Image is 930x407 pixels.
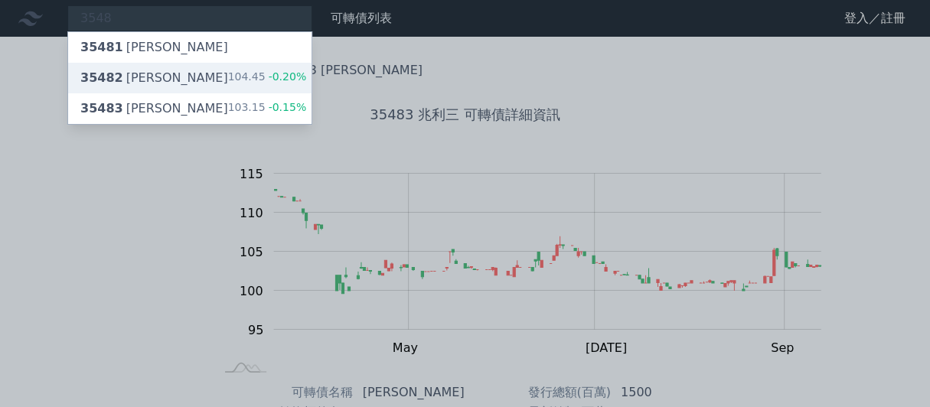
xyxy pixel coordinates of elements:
span: 35481 [80,40,123,54]
div: 104.45 [228,69,307,87]
div: [PERSON_NAME] [80,69,228,87]
div: [PERSON_NAME] [80,99,228,118]
div: [PERSON_NAME] [80,38,228,57]
span: 35482 [80,70,123,85]
span: 35483 [80,101,123,116]
a: 35481[PERSON_NAME] [68,32,312,63]
span: -0.20% [266,70,307,83]
a: 35483[PERSON_NAME] 103.15-0.15% [68,93,312,124]
span: -0.15% [266,101,307,113]
a: 35482[PERSON_NAME] 104.45-0.20% [68,63,312,93]
div: 103.15 [228,99,307,118]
